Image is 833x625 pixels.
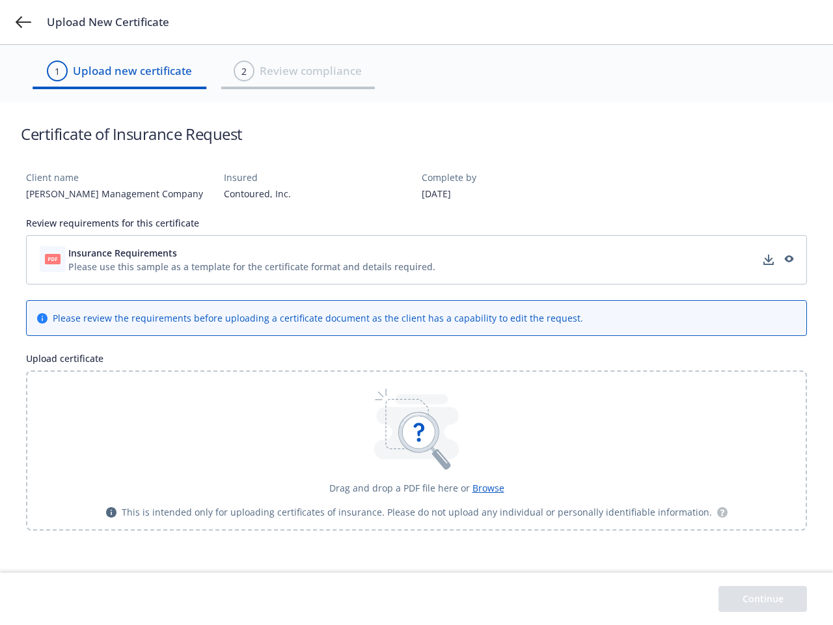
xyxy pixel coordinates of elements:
span: Review compliance [260,62,362,79]
div: Contoured, Inc. [224,187,411,201]
div: Drag and drop a PDF file here or BrowseThis is intended only for uploading certificates of insura... [26,370,807,531]
div: [PERSON_NAME] Management Company [26,187,213,201]
div: Complete by [422,171,609,184]
a: preview [780,252,796,268]
div: Review requirements for this certificate [26,216,807,230]
button: Insurance Requirements [68,246,435,260]
span: Browse [472,482,504,494]
div: 2 [241,64,247,78]
span: Upload New Certificate [47,14,169,30]
span: This is intended only for uploading certificates of insurance. Please do not upload any individua... [122,505,712,519]
a: download [761,252,776,268]
div: Upload certificate [26,352,807,365]
div: Insurance RequirementsPlease use this sample as a template for the certificate format and details... [26,235,807,285]
span: Upload new certificate [73,62,192,79]
div: [DATE] [422,187,609,201]
div: Please use this sample as a template for the certificate format and details required. [68,260,435,273]
h1: Certificate of Insurance Request [21,123,243,145]
span: Insurance Requirements [68,246,177,260]
div: Insured [224,171,411,184]
div: 1 [55,64,60,78]
div: Drag and drop a PDF file here or [329,481,504,495]
div: Client name [26,171,213,184]
div: Please review the requirements before uploading a certificate document as the client has a capabi... [53,311,583,325]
